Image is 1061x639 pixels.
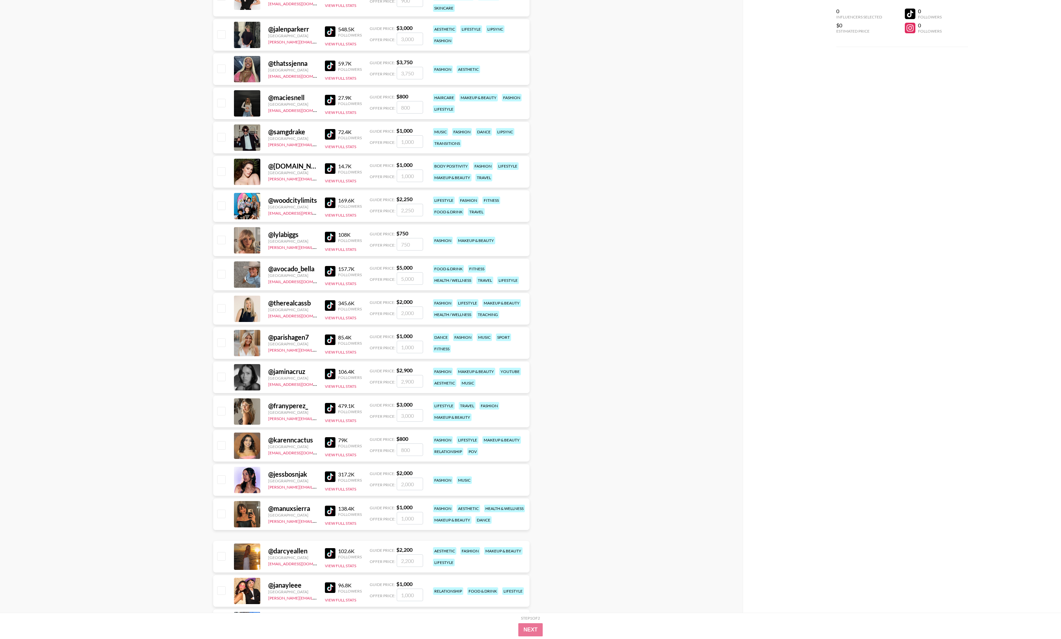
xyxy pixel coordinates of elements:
div: Followers [338,512,362,517]
div: [GEOGRAPHIC_DATA] [268,307,317,312]
button: View Full Stats [325,521,356,526]
div: Followers [338,101,362,106]
div: makeup & beauty [482,436,521,444]
div: fashion [433,299,453,307]
div: relationship [433,448,463,455]
input: 1,000 [397,341,423,353]
div: [GEOGRAPHIC_DATA] [268,410,317,415]
a: [PERSON_NAME][EMAIL_ADDRESS][DOMAIN_NAME] [268,244,366,250]
span: Guide Price: [370,505,395,510]
input: 800 [397,443,423,456]
div: Followers [338,170,362,174]
div: Followers [338,238,362,243]
div: makeup & beauty [433,516,472,524]
div: makeup & beauty [459,94,498,101]
strong: $ 1,000 [396,333,413,339]
span: Offer Price: [370,380,395,385]
div: @ [DOMAIN_NAME] [268,162,317,170]
span: Guide Price: [370,548,395,553]
div: [GEOGRAPHIC_DATA] [268,478,317,483]
div: 106.4K [338,368,362,375]
div: [GEOGRAPHIC_DATA] [268,513,317,518]
input: 800 [397,101,423,114]
span: Guide Price: [370,437,395,442]
button: View Full Stats [325,144,356,149]
div: relationship [433,587,463,595]
div: $0 [836,22,882,29]
img: TikTok [325,232,335,242]
a: [PERSON_NAME][EMAIL_ADDRESS][PERSON_NAME][DOMAIN_NAME] [268,518,397,524]
div: 102.6K [338,548,362,554]
div: Followers [338,272,362,277]
img: TikTok [325,95,335,105]
a: [EMAIL_ADDRESS][DOMAIN_NAME] [268,72,334,79]
div: 59.7K [338,60,362,67]
span: Offer Price: [370,448,395,453]
div: Followers [338,478,362,483]
span: Guide Price: [370,231,395,236]
div: 27.9K [338,94,362,101]
div: fashion [452,128,472,136]
input: 2,250 [397,204,423,216]
button: View Full Stats [325,178,356,183]
div: Followers [338,589,362,594]
div: [GEOGRAPHIC_DATA] [268,341,317,346]
div: Followers [338,67,362,72]
span: Offer Price: [370,243,395,248]
img: TikTok [325,129,335,140]
span: Guide Price: [370,94,395,99]
div: [GEOGRAPHIC_DATA] [268,102,317,107]
div: sport [496,333,511,341]
button: View Full Stats [325,3,356,8]
span: Offer Price: [370,559,395,564]
div: lifestyle [433,197,455,204]
input: 1,000 [397,512,423,524]
div: @ jaminacruz [268,367,317,376]
span: Offer Price: [370,140,395,145]
div: 138.4K [338,505,362,512]
div: [GEOGRAPHIC_DATA] [268,67,317,72]
div: skincare [433,4,455,12]
div: [GEOGRAPHIC_DATA] [268,273,317,278]
strong: $ 3,000 [396,401,413,408]
a: [PERSON_NAME][EMAIL_ADDRESS][PERSON_NAME][DOMAIN_NAME] [268,346,397,353]
div: Followers [338,204,362,209]
div: makeup & beauty [433,413,472,421]
div: @ janayleee [268,581,317,589]
span: Offer Price: [370,593,395,598]
div: Step 1 of 2 [521,616,540,621]
div: 85.4K [338,334,362,341]
span: Offer Price: [370,277,395,282]
div: health / wellness [433,311,473,318]
button: View Full Stats [325,384,356,389]
div: dance [433,333,449,341]
button: View Full Stats [325,452,356,457]
div: travel [459,402,475,410]
span: Guide Price: [370,129,395,134]
div: Followers [918,29,942,34]
strong: $ 2,250 [396,196,413,202]
div: health / wellness [433,277,473,284]
button: View Full Stats [325,110,356,115]
a: [PERSON_NAME][EMAIL_ADDRESS][PERSON_NAME][DOMAIN_NAME] [268,175,397,181]
div: fashion [433,37,453,44]
div: fashion [460,547,480,555]
div: lifestyle [497,277,519,284]
iframe: Drift Widget Chat Controller [1028,606,1053,631]
div: music [457,476,472,484]
div: Followers [338,409,362,414]
img: TikTok [325,369,335,379]
div: music [433,128,448,136]
div: 345.6K [338,300,362,306]
button: View Full Stats [325,350,356,355]
strong: $ 3,000 [396,25,413,31]
div: fitness [433,345,451,353]
div: 72.4K [338,129,362,135]
a: [EMAIL_ADDRESS][DOMAIN_NAME] [268,107,334,113]
div: Followers [338,341,362,346]
div: Followers [338,443,362,448]
button: View Full Stats [325,315,356,320]
div: travel [468,208,485,216]
div: food & drink [467,587,498,595]
div: 79K [338,437,362,443]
